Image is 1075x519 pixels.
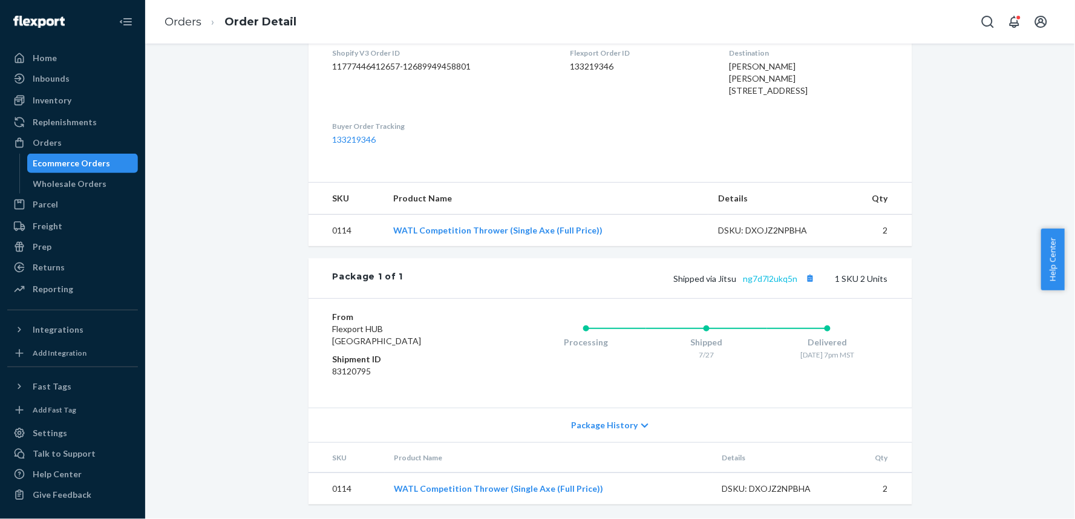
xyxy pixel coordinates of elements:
a: Inbounds [7,69,138,88]
td: 2 [845,473,912,505]
button: Fast Tags [7,377,138,396]
dd: 11777446412657-12689949458801 [333,60,551,73]
div: Prep [33,241,51,253]
div: Shipped [646,336,767,348]
a: Inventory [7,91,138,110]
button: Help Center [1041,229,1065,290]
div: Delivered [767,336,888,348]
button: Copy tracking number [803,270,819,286]
th: SKU [309,443,385,473]
dt: Flexport Order ID [570,48,710,58]
div: [DATE] 7pm MST [767,350,888,360]
div: Processing [526,336,647,348]
div: Add Fast Tag [33,405,76,415]
ol: breadcrumbs [155,4,306,40]
td: 2 [841,215,912,247]
button: Close Navigation [114,10,138,34]
a: Prep [7,237,138,256]
span: Shipped via Jitsu [674,273,819,284]
div: Give Feedback [33,489,91,501]
button: Integrations [7,320,138,339]
th: Product Name [384,183,709,215]
div: Talk to Support [33,448,96,460]
th: Qty [841,183,912,215]
div: Fast Tags [33,380,71,393]
th: Details [708,183,841,215]
div: Freight [33,220,62,232]
th: SKU [309,183,384,215]
button: Open Search Box [976,10,1000,34]
th: Details [713,443,846,473]
div: Settings [33,427,67,439]
div: Package 1 of 1 [333,270,404,286]
a: Wholesale Orders [27,174,139,194]
a: Parcel [7,195,138,214]
span: Package History [572,419,638,431]
div: Reporting [33,283,73,295]
a: Returns [7,258,138,277]
a: Reporting [7,279,138,299]
a: Orders [7,133,138,152]
dd: 83120795 [333,365,477,377]
a: Help Center [7,465,138,484]
div: Add Integration [33,348,87,358]
div: Ecommerce Orders [33,157,111,169]
button: Open account menu [1029,10,1053,34]
button: Open notifications [1002,10,1027,34]
div: Orders [33,137,62,149]
a: Replenishments [7,113,138,132]
a: WATL Competition Thrower (Single Axe (Full Price)) [394,225,603,235]
a: Add Integration [7,344,138,362]
th: Qty [845,443,912,473]
div: Inventory [33,94,71,106]
div: Inbounds [33,73,70,85]
dt: From [333,311,477,323]
a: Home [7,48,138,68]
a: ng7d7l2ukq5n [743,273,798,284]
a: Talk to Support [7,444,138,463]
a: 133219346 [333,134,376,145]
div: Replenishments [33,116,97,128]
span: Flexport HUB [GEOGRAPHIC_DATA] [333,324,422,346]
a: Orders [165,15,201,28]
td: 0114 [309,215,384,247]
th: Product Name [385,443,713,473]
dt: Shopify V3 Order ID [333,48,551,58]
div: Integrations [33,324,83,336]
a: Settings [7,423,138,443]
a: Freight [7,217,138,236]
button: Give Feedback [7,485,138,504]
img: Flexport logo [13,16,65,28]
div: 7/27 [646,350,767,360]
a: WATL Competition Thrower (Single Axe (Full Price)) [394,483,604,494]
div: Parcel [33,198,58,211]
a: Ecommerce Orders [27,154,139,173]
dt: Shipment ID [333,353,477,365]
div: Help Center [33,468,82,480]
div: Wholesale Orders [33,178,107,190]
div: DSKU: DXOJZ2NPBHA [718,224,832,237]
span: [PERSON_NAME] [PERSON_NAME] [STREET_ADDRESS] [730,61,808,96]
dd: 133219346 [570,60,710,73]
dt: Buyer Order Tracking [333,121,551,131]
div: DSKU: DXOJZ2NPBHA [722,483,836,495]
td: 0114 [309,473,385,505]
a: Order Detail [224,15,296,28]
a: Add Fast Tag [7,401,138,419]
dt: Destination [730,48,888,58]
div: 1 SKU 2 Units [403,270,887,286]
div: Returns [33,261,65,273]
div: Home [33,52,57,64]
